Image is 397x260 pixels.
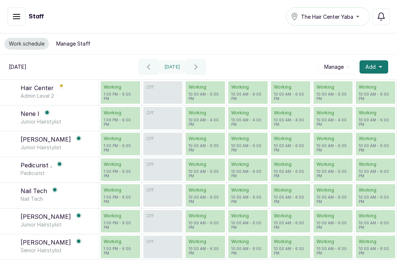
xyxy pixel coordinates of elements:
[316,84,350,90] p: Working
[231,92,265,101] p: 10:00 AM - 6:00 PM
[21,83,54,92] p: Hair Center
[286,7,370,26] button: The Hair Center Yaba
[301,13,353,21] span: The Hair Center Yaba
[189,246,222,255] p: 10:00 AM - 6:00 PM
[231,118,265,127] p: 10:00 AM - 4:00 PM
[189,213,222,219] p: Working
[189,239,222,245] p: Working
[360,60,388,74] button: Add
[318,60,357,74] button: Manage
[274,195,307,204] p: 10:00 AM - 6:00 PM
[189,136,222,142] p: Working
[189,221,222,229] p: 10:00 AM - 6:00 PM
[274,92,307,101] p: 10:00 AM - 6:00 PM
[231,136,265,142] p: Working
[359,221,392,229] p: 10:00 AM - 6:00 PM
[189,187,222,193] p: Working
[189,169,222,178] p: 10:00 AM - 6:00 PM
[21,161,52,170] p: Pedicurist .
[21,118,61,125] p: Junior Hairstylist
[104,110,137,116] p: Working
[359,246,392,255] p: 10:00 AM - 6:00 PM
[316,221,350,229] p: 10:00 AM - 6:00 PM
[274,187,307,193] p: Working
[316,169,350,178] p: 10:00 AM - 6:00 PM
[316,246,350,255] p: 10:00 AM - 6:00 PM
[231,187,265,193] p: Working
[21,186,47,195] p: Nail Tech
[316,213,350,219] p: Working
[316,195,350,204] p: 10:00 AM - 6:00 PM
[316,136,350,142] p: Working
[159,60,186,74] button: [DATE]
[52,38,95,50] button: Manage Staff
[316,187,350,193] p: Working
[365,63,376,71] span: Add
[146,84,180,90] p: off
[274,161,307,167] p: Working
[274,118,307,127] p: 10:00 AM - 4:00 PM
[231,161,265,167] p: Working
[316,239,350,245] p: Working
[231,239,265,245] p: Working
[104,187,137,193] p: Working
[359,136,392,142] p: Working
[104,246,137,255] p: 1:00 PM - 6:00 PM
[274,110,307,116] p: Working
[274,221,307,229] p: 10:00 AM - 6:00 PM
[21,238,71,247] p: [PERSON_NAME]
[146,213,180,219] p: off
[231,213,265,219] p: Working
[104,239,137,245] p: Working
[146,239,180,245] p: off
[189,92,222,101] p: 10:00 AM - 6:00 PM
[21,247,82,254] p: Senior Hairstylist
[359,92,392,101] p: 10:00 AM - 6:00 PM
[146,187,180,193] p: off
[104,195,137,204] p: 1:00 PM - 6:00 PM
[274,143,307,152] p: 10:00 AM - 6:00 PM
[189,195,222,204] p: 10:00 AM - 6:00 PM
[104,143,137,152] p: 1:00 PM - 6:00 PM
[104,161,137,167] p: Working
[21,135,71,144] p: [PERSON_NAME]
[274,239,307,245] p: Working
[104,221,137,229] p: 1:00 PM - 6:00 PM
[359,118,392,127] p: 10:00 AM - 6:00 PM
[146,110,180,116] p: off
[316,118,350,127] p: 10:00 AM - 4:00 PM
[231,169,265,178] p: 10:00 AM - 6:00 PM
[316,110,350,116] p: Working
[21,170,63,177] p: Pedicurist
[231,110,265,116] p: Working
[29,12,44,21] h1: Staff
[231,195,265,204] p: 10:00 AM - 6:00 PM
[359,195,392,204] p: 10:00 AM - 6:00 PM
[359,213,392,219] p: Working
[359,84,392,90] p: Working
[359,239,392,245] p: Working
[104,92,137,101] p: 1:00 PM - 6:00 PM
[189,118,222,127] p: 10:00 AM - 4:00 PM
[231,246,265,255] p: 10:00 AM - 6:00 PM
[104,169,137,178] p: 1:00 PM - 6:00 PM
[21,109,39,118] p: Nene I
[231,143,265,152] p: 10:00 AM - 6:00 PM
[274,84,307,90] p: Working
[316,161,350,167] p: Working
[21,212,71,221] p: [PERSON_NAME]
[359,143,392,152] p: 10:00 AM - 6:00 PM
[104,118,137,127] p: 1:00 PM - 6:00 PM
[21,144,82,151] p: Junior Hairstylist
[274,213,307,219] p: Working
[104,136,137,142] p: Working
[146,161,180,167] p: off
[104,84,137,90] p: Working
[359,169,392,178] p: 10:00 AM - 6:00 PM
[274,136,307,142] p: Working
[359,161,392,167] p: Working
[274,246,307,255] p: 10:00 AM - 6:00 PM
[324,63,344,71] span: Manage
[316,92,350,101] p: 10:00 AM - 6:00 PM
[231,221,265,229] p: 10:00 AM - 6:00 PM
